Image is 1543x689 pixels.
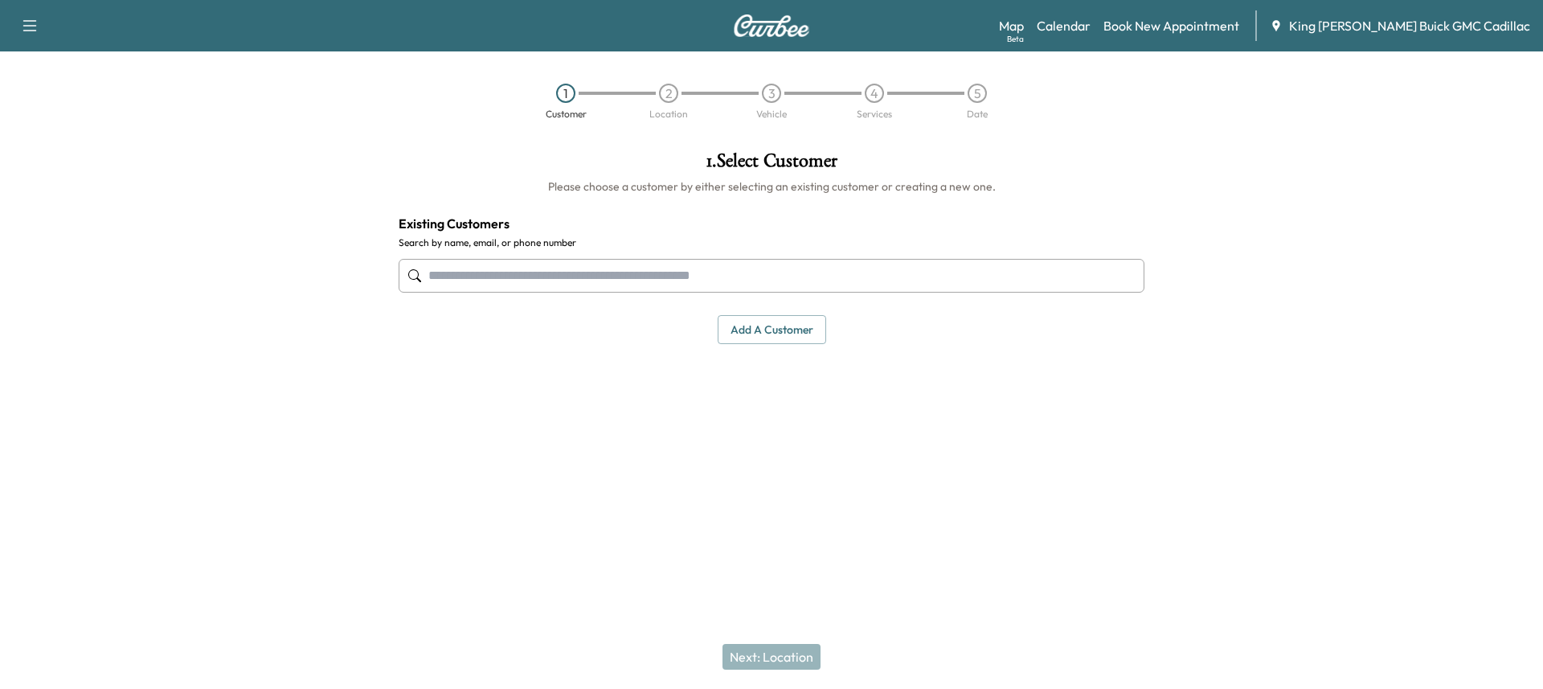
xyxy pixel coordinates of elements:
[546,109,587,119] div: Customer
[762,84,781,103] div: 3
[968,84,987,103] div: 5
[399,236,1144,249] label: Search by name, email, or phone number
[399,178,1144,195] h6: Please choose a customer by either selecting an existing customer or creating a new one.
[999,16,1024,35] a: MapBeta
[967,109,988,119] div: Date
[649,109,688,119] div: Location
[733,14,810,37] img: Curbee Logo
[1103,16,1239,35] a: Book New Appointment
[556,84,575,103] div: 1
[1289,16,1530,35] span: King [PERSON_NAME] Buick GMC Cadillac
[1037,16,1091,35] a: Calendar
[399,214,1144,233] h4: Existing Customers
[718,315,826,345] button: Add a customer
[865,84,884,103] div: 4
[659,84,678,103] div: 2
[1007,33,1024,45] div: Beta
[857,109,892,119] div: Services
[756,109,787,119] div: Vehicle
[399,151,1144,178] h1: 1 . Select Customer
